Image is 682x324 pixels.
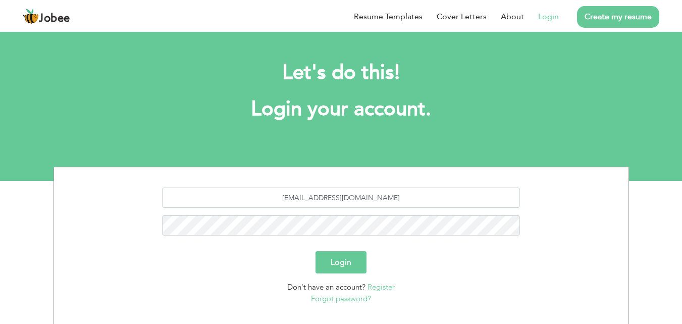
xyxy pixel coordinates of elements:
[162,188,520,208] input: Email
[69,60,614,86] h2: Let's do this!
[437,11,487,23] a: Cover Letters
[287,282,365,292] span: Don't have an account?
[23,9,70,25] a: Jobee
[577,6,659,28] a: Create my resume
[501,11,524,23] a: About
[69,96,614,122] h1: Login your account.
[538,11,559,23] a: Login
[39,13,70,24] span: Jobee
[311,294,371,304] a: Forgot password?
[316,251,366,273] button: Login
[368,282,395,292] a: Register
[354,11,423,23] a: Resume Templates
[23,9,39,25] img: jobee.io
